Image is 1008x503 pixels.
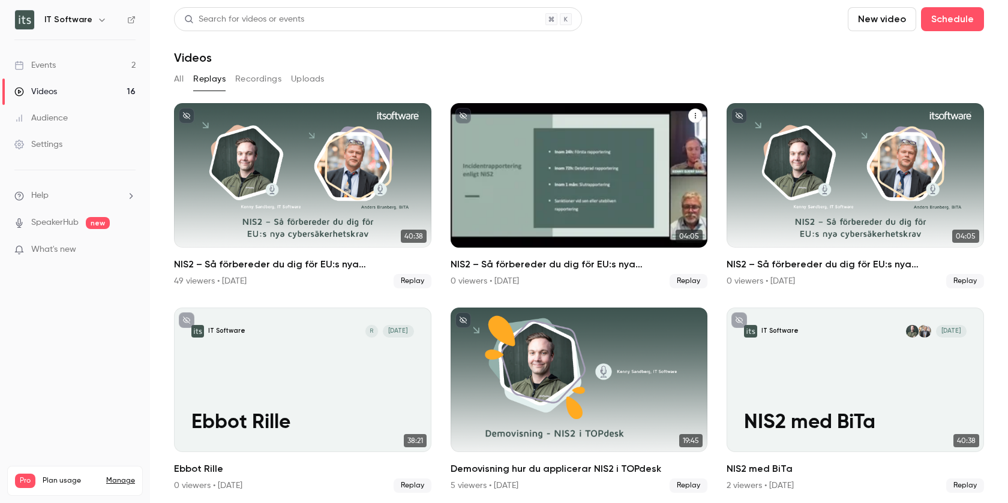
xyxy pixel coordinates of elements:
span: 40:38 [401,230,427,243]
h2: Demovisning hur du applicerar NIS2 i TOPdesk [451,462,708,476]
img: Kenny Sandberg [906,325,919,338]
span: Plan usage [43,476,99,486]
span: 40:38 [953,434,979,447]
p: NIS2 med BiTa [744,411,967,435]
h1: Videos [174,50,212,65]
a: Ebbot RilleIT SoftwareR[DATE]Ebbot Rille38:21Ebbot Rille0 viewers • [DATE]Replay [174,308,431,493]
li: NIS2 – Så förbereder du dig för EU:s nya cybersäkerhetskrav [727,103,984,288]
button: All [174,70,184,89]
p: IT Software [761,327,799,336]
h2: Ebbot Rille [174,462,431,476]
p: Ebbot Rille [191,411,414,435]
img: IT Software [15,10,34,29]
span: [DATE] [383,325,414,338]
section: Videos [174,7,984,496]
span: Replay [670,478,707,493]
button: unpublished [731,108,747,124]
span: What's new [31,243,76,256]
span: Replay [394,274,431,288]
div: Settings [14,138,62,150]
span: Replay [394,478,431,493]
li: Ebbot Rille [174,308,431,493]
a: SpeakerHub [31,216,79,229]
span: Help [31,189,49,202]
div: 0 viewers • [DATE] [174,480,242,492]
div: 49 viewers • [DATE] [174,275,247,287]
span: 38:21 [404,434,427,447]
span: Replay [946,274,984,288]
li: NIS2 – Så förbereder du dig för EU:s nya cybersäkerhetskrav [174,103,431,288]
div: 0 viewers • [DATE] [727,275,795,287]
span: Replay [670,274,707,288]
h2: NIS2 – Så förbereder du dig för EU:s nya cybersäkerhetskrav (teaser) [451,257,708,272]
span: 19:45 [679,434,703,447]
h2: NIS2 med BiTa [727,462,984,476]
iframe: Noticeable Trigger [121,245,136,255]
span: new [86,217,110,229]
li: Demovisning hur du applicerar NIS2 i TOPdesk [451,308,708,493]
button: New video [848,7,916,31]
div: R [365,324,379,338]
div: Events [14,59,56,71]
li: NIS2 – Så förbereder du dig för EU:s nya cybersäkerhetskrav (teaser) [451,103,708,288]
span: Replay [946,478,984,493]
button: unpublished [731,312,747,328]
div: Search for videos or events [184,13,304,26]
button: Recordings [235,70,281,89]
span: Pro [15,474,35,488]
a: Manage [106,476,135,486]
a: 04:05NIS2 – Så förbereder du dig för EU:s nya cybersäkerhetskrav (teaser)0 viewers • [DATE]Replay [451,103,708,288]
img: NIS2 med BiTa [744,325,757,338]
button: Schedule [921,7,984,31]
div: Videos [14,86,57,98]
span: 04:05 [676,230,703,243]
div: 2 viewers • [DATE] [727,480,794,492]
li: help-dropdown-opener [14,189,136,202]
span: 04:05 [952,230,979,243]
li: NIS2 med BiTa [727,308,984,493]
button: unpublished [179,108,194,124]
button: Uploads [291,70,325,89]
button: Replays [193,70,226,89]
h2: NIS2 – Så förbereder du dig för EU:s nya cybersäkerhetskrav [727,257,984,272]
a: 19:45Demovisning hur du applicerar NIS2 i TOPdesk5 viewers • [DATE]Replay [451,308,708,493]
span: [DATE] [936,325,967,338]
button: unpublished [455,312,471,328]
h2: NIS2 – Så förbereder du dig för EU:s nya cybersäkerhetskrav [174,257,431,272]
a: 04:05NIS2 – Så förbereder du dig för EU:s nya cybersäkerhetskrav0 viewers • [DATE]Replay [727,103,984,288]
a: NIS2 med BiTa IT SoftwareAnders BrunbergKenny Sandberg[DATE]NIS2 med BiTa40:38NIS2 med BiTa2 view... [727,308,984,493]
h6: IT Software [44,14,92,26]
p: IT Software [208,327,245,336]
img: Ebbot Rille [191,325,204,338]
button: unpublished [179,312,194,328]
a: 40:38NIS2 – Så förbereder du dig för EU:s nya cybersäkerhetskrav49 viewers • [DATE]Replay [174,103,431,288]
button: unpublished [455,108,471,124]
div: 5 viewers • [DATE] [451,480,518,492]
img: Anders Brunberg [918,325,931,338]
div: Audience [14,112,68,124]
div: 0 viewers • [DATE] [451,275,519,287]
